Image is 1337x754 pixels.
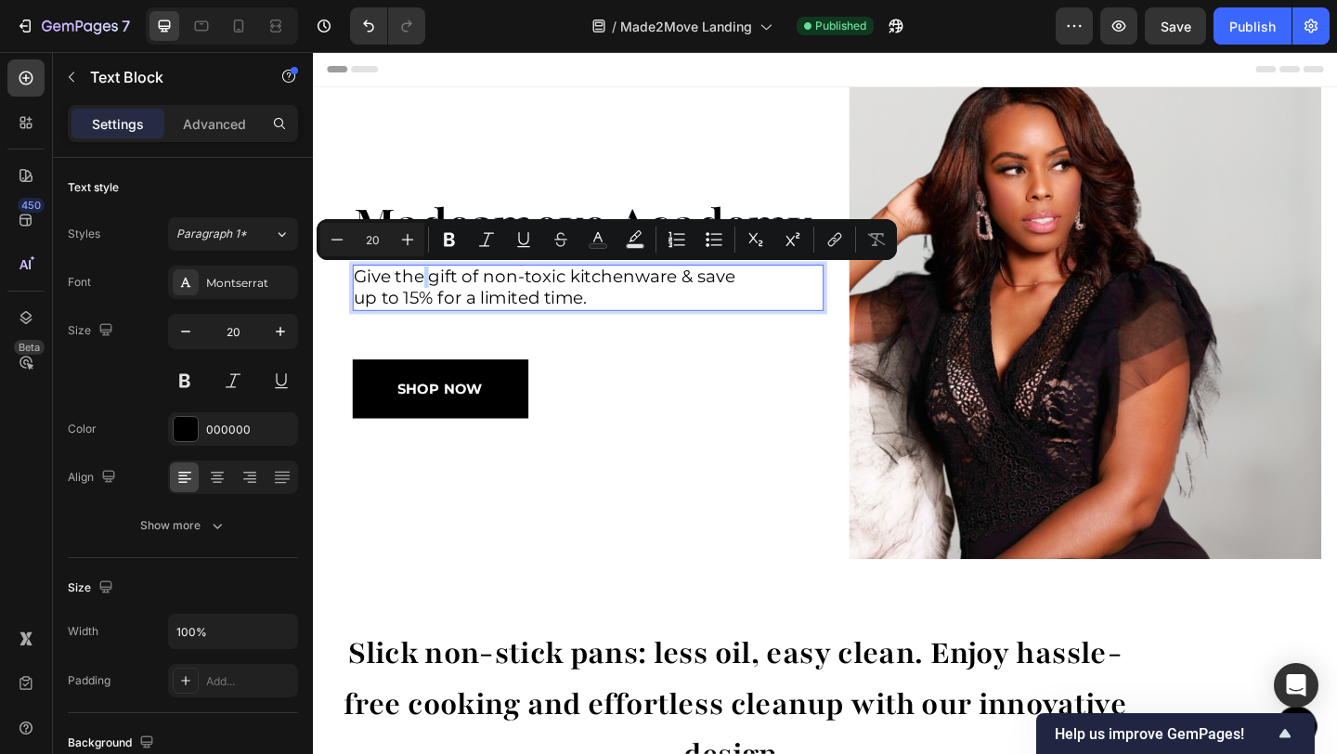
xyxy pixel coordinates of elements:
button: Show more [68,509,298,542]
p: 7 [122,15,130,37]
div: 450 [18,198,45,213]
div: Open Intercom Messenger [1274,663,1318,708]
span: Made2Move Landing [620,17,752,36]
div: Padding [68,672,110,689]
span: Save [1161,19,1191,34]
div: 000000 [206,422,293,438]
button: Show survey - Help us improve GemPages! [1055,722,1296,745]
button: Paragraph 1* [168,217,298,251]
div: Color [68,421,97,437]
div: Font [68,274,91,291]
p: Settings [92,114,144,134]
span: Published [815,18,866,34]
p: Advanced [183,114,246,134]
button: 7 [7,7,138,45]
img: gempages_549405233038492570-b9379a01-124b-4320-af9a-fdb259553afc.png [583,38,1097,552]
div: Show more [140,516,227,535]
p: Text Block [90,66,248,88]
div: Width [68,623,98,640]
div: Styles [68,226,100,242]
button: Publish [1214,7,1292,45]
button: Save [1145,7,1206,45]
iframe: Design area [313,52,1337,754]
div: Undo/Redo [350,7,425,45]
div: Publish [1229,17,1276,36]
div: Size [68,576,117,601]
div: Add... [206,673,293,690]
div: Align [68,465,120,490]
div: Editor contextual toolbar [317,219,897,260]
span: Help us improve GemPages! [1055,725,1274,743]
div: Text style [68,179,119,196]
input: Auto [169,615,297,648]
span: Paragraph 1* [176,226,247,242]
div: Montserrat [206,275,293,292]
div: Size [68,318,117,344]
span: / [612,17,617,36]
div: Beta [14,340,45,355]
